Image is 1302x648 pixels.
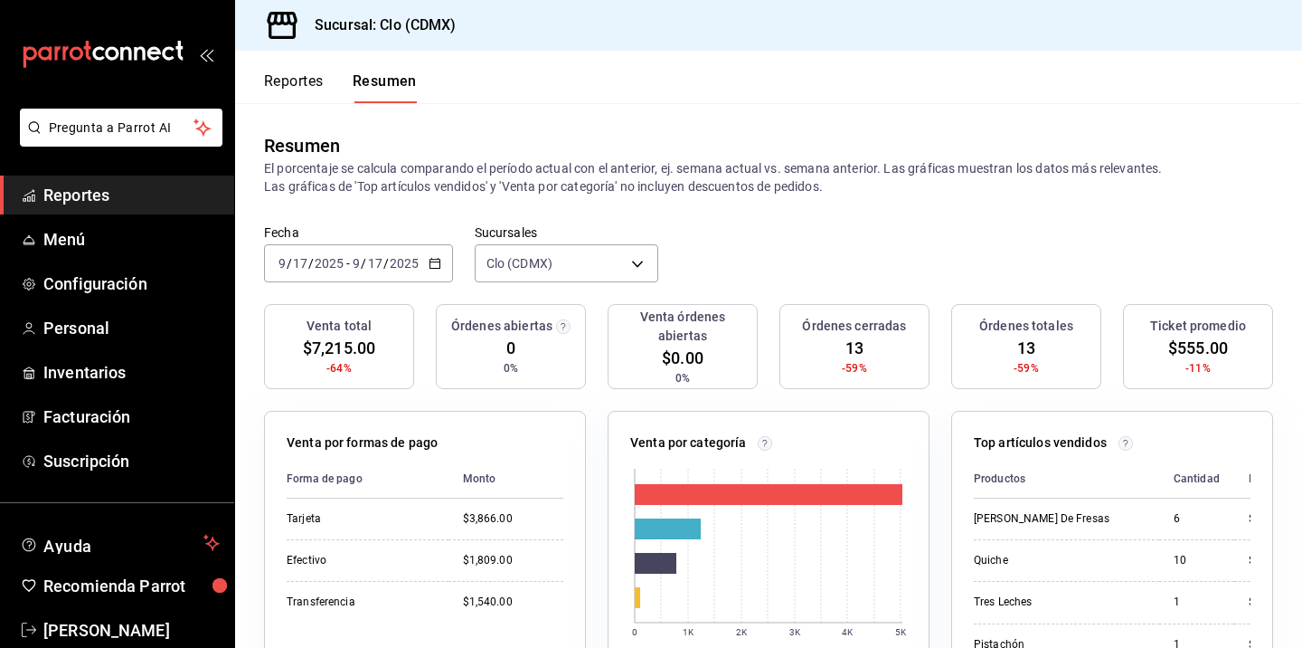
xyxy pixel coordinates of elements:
[974,460,1159,499] th: Productos
[13,131,222,150] a: Pregunta a Parrot AI
[326,360,352,376] span: -64%
[352,256,361,271] input: --
[287,595,434,610] div: Transferencia
[264,72,417,103] div: navigation tabs
[43,574,220,598] span: Recomienda Parrot
[287,460,448,499] th: Forma de pago
[43,360,220,385] span: Inventarios
[264,226,453,239] label: Fecha
[486,254,552,272] span: Clo (CDMX)
[43,405,220,429] span: Facturación
[895,627,907,637] text: 5K
[448,460,563,499] th: Monto
[292,256,308,271] input: --
[463,595,563,610] div: $1,540.00
[1174,511,1220,527] div: 6
[1249,511,1298,527] div: $3,100.00
[43,227,220,252] span: Menú
[287,511,434,527] div: Tarjeta
[630,434,747,453] p: Venta por categoría
[802,317,906,336] h3: Órdenes cerradas
[43,316,220,340] span: Personal
[475,226,658,239] label: Sucursales
[1168,336,1228,360] span: $555.00
[287,256,292,271] span: /
[1249,595,1298,610] div: $700.00
[43,449,220,473] span: Suscripción
[1150,317,1246,336] h3: Ticket promedio
[736,627,748,637] text: 2K
[463,553,563,568] div: $1,809.00
[504,360,518,376] span: 0%
[383,256,389,271] span: /
[264,132,340,159] div: Resumen
[367,256,383,271] input: --
[845,336,863,360] span: 13
[264,72,324,103] button: Reportes
[974,553,1145,568] div: Quiche
[974,434,1107,453] p: Top artículos vendidos
[389,256,420,271] input: ----
[1174,553,1220,568] div: 10
[1017,336,1035,360] span: 13
[307,317,372,336] h3: Venta total
[1014,360,1039,376] span: -59%
[1249,553,1298,568] div: $900.00
[308,256,314,271] span: /
[287,553,434,568] div: Efectivo
[683,627,694,637] text: 1K
[43,618,220,643] span: [PERSON_NAME]
[616,308,750,346] h3: Venta órdenes abiertas
[278,256,287,271] input: --
[1185,360,1211,376] span: -11%
[346,256,350,271] span: -
[199,47,213,62] button: open_drawer_menu
[361,256,366,271] span: /
[1174,595,1220,610] div: 1
[49,119,194,138] span: Pregunta a Parrot AI
[662,346,703,370] span: $0.00
[20,109,222,147] button: Pregunta a Parrot AI
[675,370,690,386] span: 0%
[300,14,457,36] h3: Sucursal: Clo (CDMX)
[1159,460,1234,499] th: Cantidad
[506,336,515,360] span: 0
[789,627,801,637] text: 3K
[353,72,417,103] button: Resumen
[451,317,552,336] h3: Órdenes abiertas
[974,511,1145,527] div: [PERSON_NAME] De Fresas
[979,317,1073,336] h3: Órdenes totales
[314,256,344,271] input: ----
[1234,460,1298,499] th: Monto
[842,627,854,637] text: 4K
[842,360,867,376] span: -59%
[632,627,637,637] text: 0
[264,159,1273,195] p: El porcentaje se calcula comparando el período actual con el anterior, ej. semana actual vs. sema...
[463,511,563,527] div: $3,866.00
[303,336,375,360] span: $7,215.00
[43,183,220,207] span: Reportes
[974,595,1145,610] div: Tres Leches
[43,532,196,554] span: Ayuda
[287,434,438,453] p: Venta por formas de pago
[43,272,220,296] span: Configuración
